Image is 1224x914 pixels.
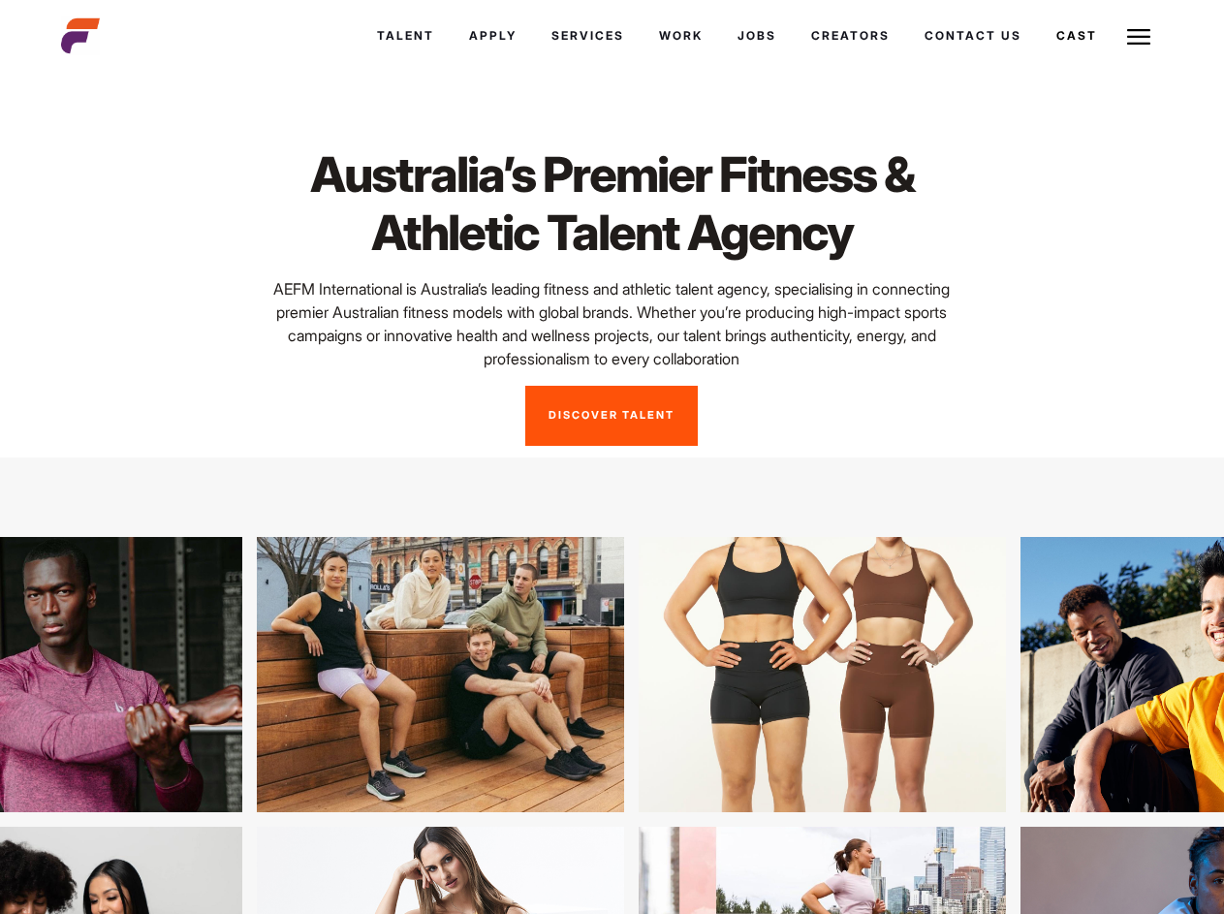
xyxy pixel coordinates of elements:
a: Talent [360,10,452,62]
img: cropped-aefm-brand-fav-22-square.png [61,16,100,55]
a: Work [642,10,720,62]
a: Apply [452,10,534,62]
a: Jobs [720,10,794,62]
a: Contact Us [907,10,1039,62]
p: AEFM International is Australia’s leading fitness and athletic talent agency, specialising in con... [248,277,976,370]
a: Cast [1039,10,1114,62]
img: 24 [195,537,562,812]
h1: Australia’s Premier Fitness & Athletic Talent Agency [248,145,976,262]
a: Services [534,10,642,62]
a: Discover Talent [525,386,698,446]
img: Burger icon [1127,25,1150,48]
a: Creators [794,10,907,62]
